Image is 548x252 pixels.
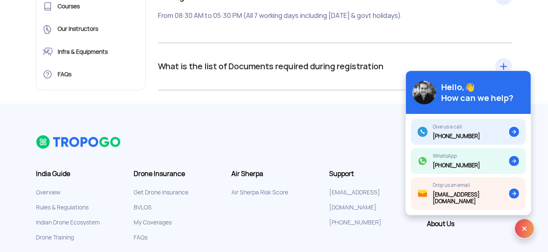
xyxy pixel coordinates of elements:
img: logo [36,135,122,149]
a: Give us a call[PHONE_NUMBER] [411,119,526,145]
a: [PHONE_NUMBER] [329,219,381,226]
a: Drone Training [36,234,74,241]
span: From 08:30 AM to 05:30 PM (All 7 working days including [DATE] & govt holidays). [158,11,402,20]
a: My Coverages [134,219,172,226]
img: ic_call.svg [418,127,428,137]
a: Get Drone Insurance [134,189,188,196]
img: ic_whatsapp.svg [418,156,428,166]
a: Drop us an email[EMAIL_ADDRESS][DOMAIN_NAME] [411,177,526,210]
div: What is the list of Documents required during registration [158,60,512,73]
div: Hello,👋 How can we help? [441,82,513,103]
img: ic_x.svg [515,219,535,239]
div: Drop us an email [433,182,509,188]
a: Rules & Regulations [36,204,89,211]
img: ic_arrow.svg [509,189,519,199]
img: ic_arrow.svg [509,156,519,166]
a: FAQs [36,63,145,86]
a: Infra & Equipments [36,40,145,63]
h3: Air Sherpa [231,170,317,178]
h3: Drone Insurance [134,170,219,178]
h3: Support [329,170,414,178]
a: Overview [36,189,61,196]
a: FAQs [134,234,147,241]
div: [PHONE_NUMBER] [433,162,480,169]
div: [EMAIL_ADDRESS][DOMAIN_NAME] [433,192,509,205]
a: Our Instructors [36,18,145,40]
div: [PHONE_NUMBER] [433,133,480,140]
img: ic_arrow.svg [509,127,519,137]
a: WhatsApp[PHONE_NUMBER] [411,148,526,174]
img: img_avatar@2x.png [413,81,436,104]
div: Give us a call [433,124,480,130]
a: [EMAIL_ADDRESS][DOMAIN_NAME] [329,189,380,211]
div: WhatsApp [433,153,480,159]
a: Air Sherpa Risk Score [231,189,288,196]
h3: India Guide [36,170,121,178]
a: BVLOS [134,204,152,211]
a: About Us [427,220,512,228]
a: Indian Drone Ecosystem [36,219,100,226]
img: ic_mail.svg [418,189,428,199]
